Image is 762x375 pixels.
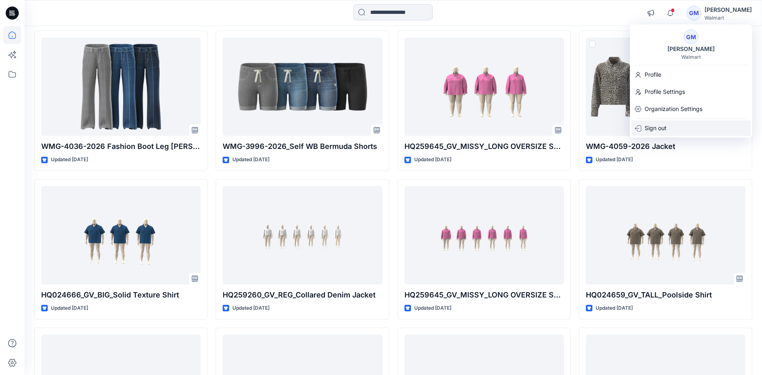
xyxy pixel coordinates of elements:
[404,38,564,136] a: HQ259645_GV_MISSY_LONG OVERSIZE SHACKET
[684,29,698,44] div: GM
[41,289,201,301] p: HQ024666_GV_BIG_Solid Texture Shirt
[404,141,564,152] p: HQ259645_GV_MISSY_LONG OVERSIZE SHACKET
[223,289,382,301] p: HQ259260_GV_REG_Collared Denim Jacket
[232,155,269,164] p: Updated [DATE]
[232,304,269,313] p: Updated [DATE]
[41,38,201,136] a: WMG-4036-2026 Fashion Boot Leg Jean
[663,44,720,54] div: [PERSON_NAME]
[705,5,752,15] div: [PERSON_NAME]
[705,15,752,21] div: Walmart
[41,141,201,152] p: WMG-4036-2026 Fashion Boot Leg [PERSON_NAME]
[630,101,752,117] a: Organization Settings
[596,155,633,164] p: Updated [DATE]
[404,186,564,284] a: HQ259645_GV_MISSY_LONG OVERSIZE SHACKET
[586,186,745,284] a: HQ024659_GV_TALL_Poolside Shirt
[223,38,382,136] a: WMG-3996-2026_Self WB Bermuda Shorts
[630,84,752,100] a: Profile Settings
[41,186,201,284] a: HQ024666_GV_BIG_Solid Texture Shirt
[414,155,451,164] p: Updated [DATE]
[586,38,745,136] a: WMG-4059-2026 Jacket
[645,67,661,82] p: Profile
[404,289,564,301] p: HQ259645_GV_MISSY_LONG OVERSIZE SHACKET
[223,141,382,152] p: WMG-3996-2026_Self WB Bermuda Shorts
[645,101,702,117] p: Organization Settings
[51,155,88,164] p: Updated [DATE]
[681,54,701,60] div: Walmart
[414,304,451,313] p: Updated [DATE]
[51,304,88,313] p: Updated [DATE]
[645,120,667,136] p: Sign out
[586,141,745,152] p: WMG-4059-2026 Jacket
[687,6,701,20] div: GM
[586,289,745,301] p: HQ024659_GV_TALL_Poolside Shirt
[596,304,633,313] p: Updated [DATE]
[630,67,752,82] a: Profile
[223,186,382,284] a: HQ259260_GV_REG_Collared Denim Jacket
[645,84,685,100] p: Profile Settings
